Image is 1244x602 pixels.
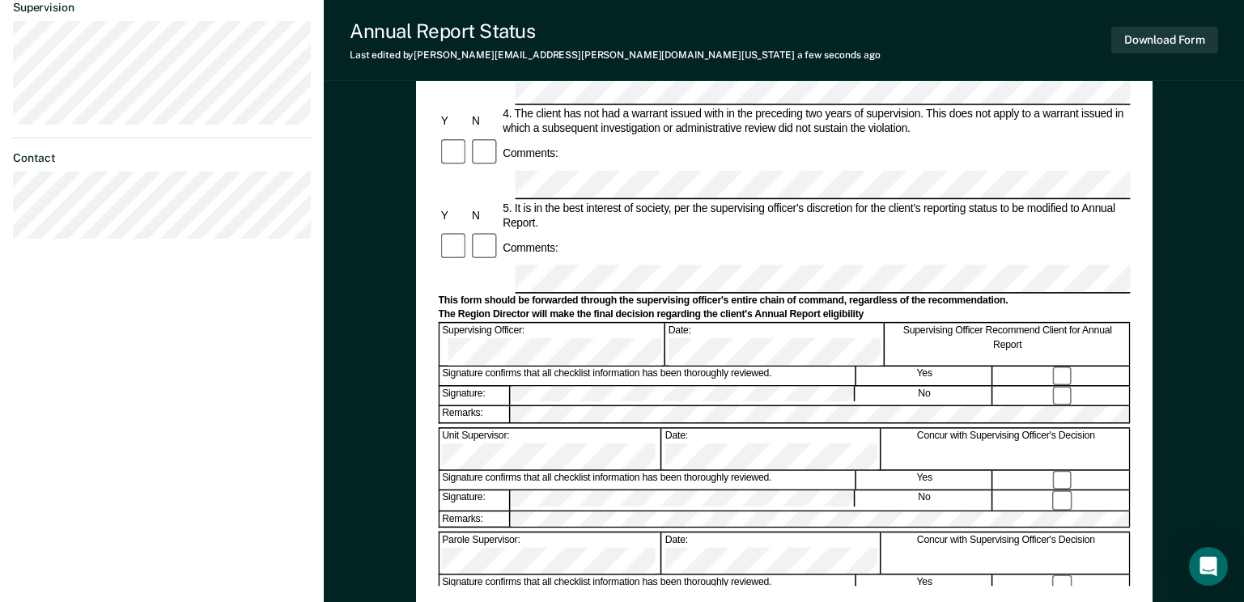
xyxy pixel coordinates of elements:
dt: Contact [13,151,311,165]
div: 4. The client has not had a warrant issued with in the preceding two years of supervision. This d... [500,107,1130,137]
div: Comments: [500,146,560,160]
div: Remarks: [439,407,511,422]
div: Date: [662,532,881,574]
div: Signature confirms that all checklist information has been thoroughly reviewed. [439,471,856,490]
span: a few seconds ago [797,49,881,61]
div: N [469,208,500,223]
div: Supervising Officer: [439,324,664,365]
div: Date: [665,324,884,365]
div: Concur with Supervising Officer's Decision [882,532,1130,574]
div: Remarks: [439,511,511,527]
div: N [469,114,500,129]
dt: Supervision [13,1,311,15]
div: The Region Director will make the final decision regarding the client's Annual Report eligibility [438,308,1130,321]
div: Annual Report Status [350,19,881,43]
button: Download Form [1111,27,1218,53]
div: Date: [662,428,881,469]
div: No [856,387,992,405]
div: Unit Supervisor: [439,428,661,469]
div: Last edited by [PERSON_NAME][EMAIL_ADDRESS][PERSON_NAME][DOMAIN_NAME][US_STATE] [350,49,881,61]
div: Concur with Supervising Officer's Decision [882,428,1130,469]
div: Supervising Officer Recommend Client for Annual Report [885,324,1130,365]
div: Signature: [439,387,510,405]
div: Yes [857,471,993,490]
div: 5. It is in the best interest of society, per the supervising officer's discretion for the client... [500,201,1130,231]
div: Y [438,208,469,223]
div: Y [438,114,469,129]
div: Signature confirms that all checklist information has been thoroughly reviewed. [439,367,856,385]
div: Signature confirms that all checklist information has been thoroughly reviewed. [439,575,856,594]
div: Open Intercom Messenger [1189,547,1228,586]
div: Yes [857,367,993,385]
div: This form should be forwarded through the supervising officer's entire chain of command, regardle... [438,295,1130,307]
div: No [856,491,992,510]
div: Signature: [439,491,510,510]
div: Comments: [500,240,560,255]
div: Yes [857,575,993,594]
div: Parole Supervisor: [439,532,661,574]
